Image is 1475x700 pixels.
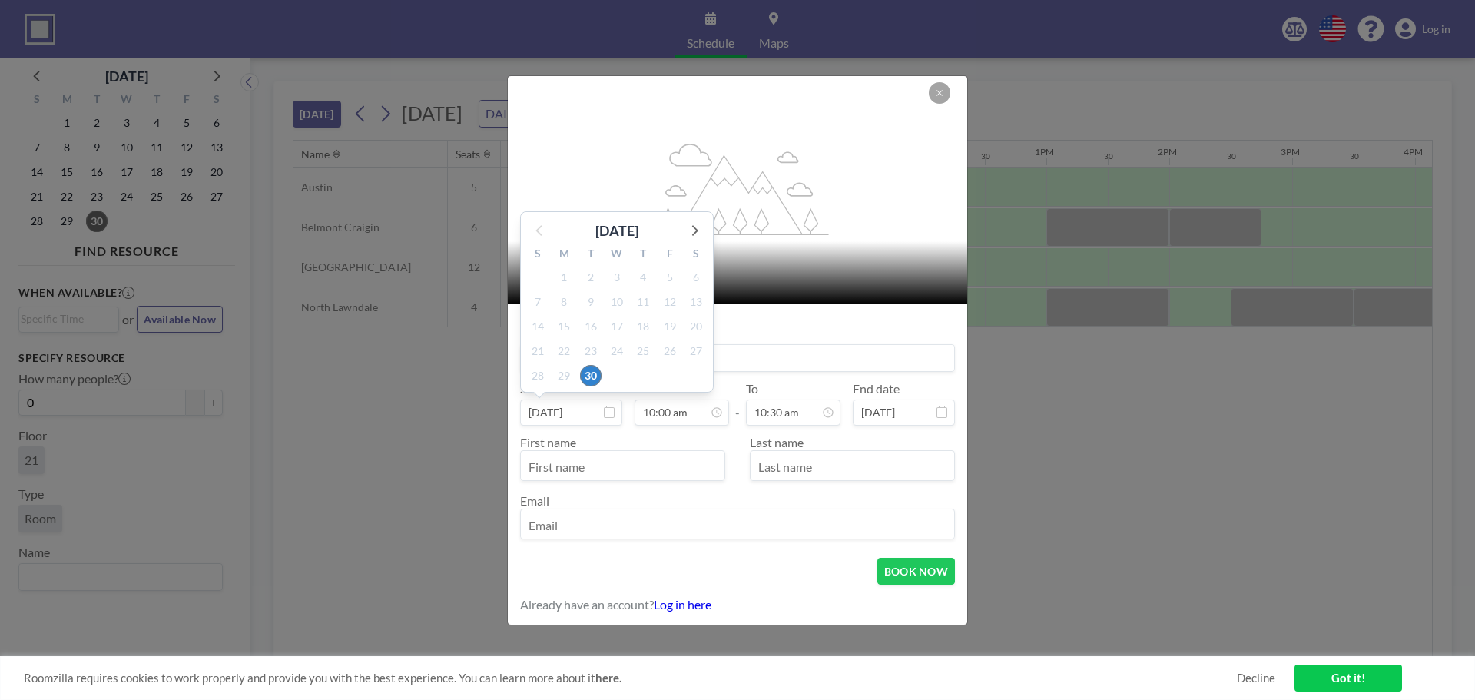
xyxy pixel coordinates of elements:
span: Tuesday, September 2, 2025 [580,267,602,288]
div: W [604,245,630,265]
a: Log in here [654,597,711,612]
a: here. [595,671,621,685]
span: Monday, September 1, 2025 [553,267,575,288]
span: Thursday, September 11, 2025 [632,291,654,313]
span: Tuesday, September 16, 2025 [580,316,602,337]
span: Sunday, September 21, 2025 [527,340,549,362]
span: Saturday, September 6, 2025 [685,267,707,288]
input: Last name [751,454,954,480]
label: Email [520,493,549,508]
span: Monday, September 8, 2025 [553,291,575,313]
span: Tuesday, September 30, 2025 [580,365,602,386]
input: Guest reservation [521,345,954,371]
span: Sunday, September 28, 2025 [527,365,549,386]
span: Monday, September 29, 2025 [553,365,575,386]
label: First name [520,435,576,450]
button: BOOK NOW [877,558,955,585]
span: Thursday, September 18, 2025 [632,316,654,337]
span: Friday, September 19, 2025 [659,316,681,337]
span: - [735,386,740,420]
span: Sunday, September 14, 2025 [527,316,549,337]
input: Email [521,513,954,539]
label: End date [853,381,900,396]
span: Sunday, September 7, 2025 [527,291,549,313]
span: Saturday, September 27, 2025 [685,340,707,362]
label: To [746,381,758,396]
span: Friday, September 26, 2025 [659,340,681,362]
div: F [656,245,682,265]
g: flex-grow: 1.2; [648,142,829,234]
span: Wednesday, September 10, 2025 [606,291,628,313]
span: Monday, September 15, 2025 [553,316,575,337]
span: Monday, September 22, 2025 [553,340,575,362]
span: Wednesday, September 3, 2025 [606,267,628,288]
span: Tuesday, September 23, 2025 [580,340,602,362]
span: Already have an account? [520,597,654,612]
a: Got it! [1294,665,1402,692]
div: T [578,245,604,265]
input: First name [521,454,724,480]
label: Last name [750,435,804,450]
span: Friday, September 5, 2025 [659,267,681,288]
span: Saturday, September 20, 2025 [685,316,707,337]
span: Wednesday, September 17, 2025 [606,316,628,337]
span: Friday, September 12, 2025 [659,291,681,313]
span: Wednesday, September 24, 2025 [606,340,628,362]
div: T [630,245,656,265]
div: S [683,245,709,265]
div: S [525,245,551,265]
span: Saturday, September 13, 2025 [685,291,707,313]
a: Decline [1237,671,1275,685]
span: Thursday, September 4, 2025 [632,267,654,288]
span: Roomzilla requires cookies to work properly and provide you with the best experience. You can lea... [24,671,1237,685]
h2: Austin [526,254,950,277]
div: M [551,245,577,265]
div: [DATE] [595,220,638,241]
span: Tuesday, September 9, 2025 [580,291,602,313]
span: Thursday, September 25, 2025 [632,340,654,362]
